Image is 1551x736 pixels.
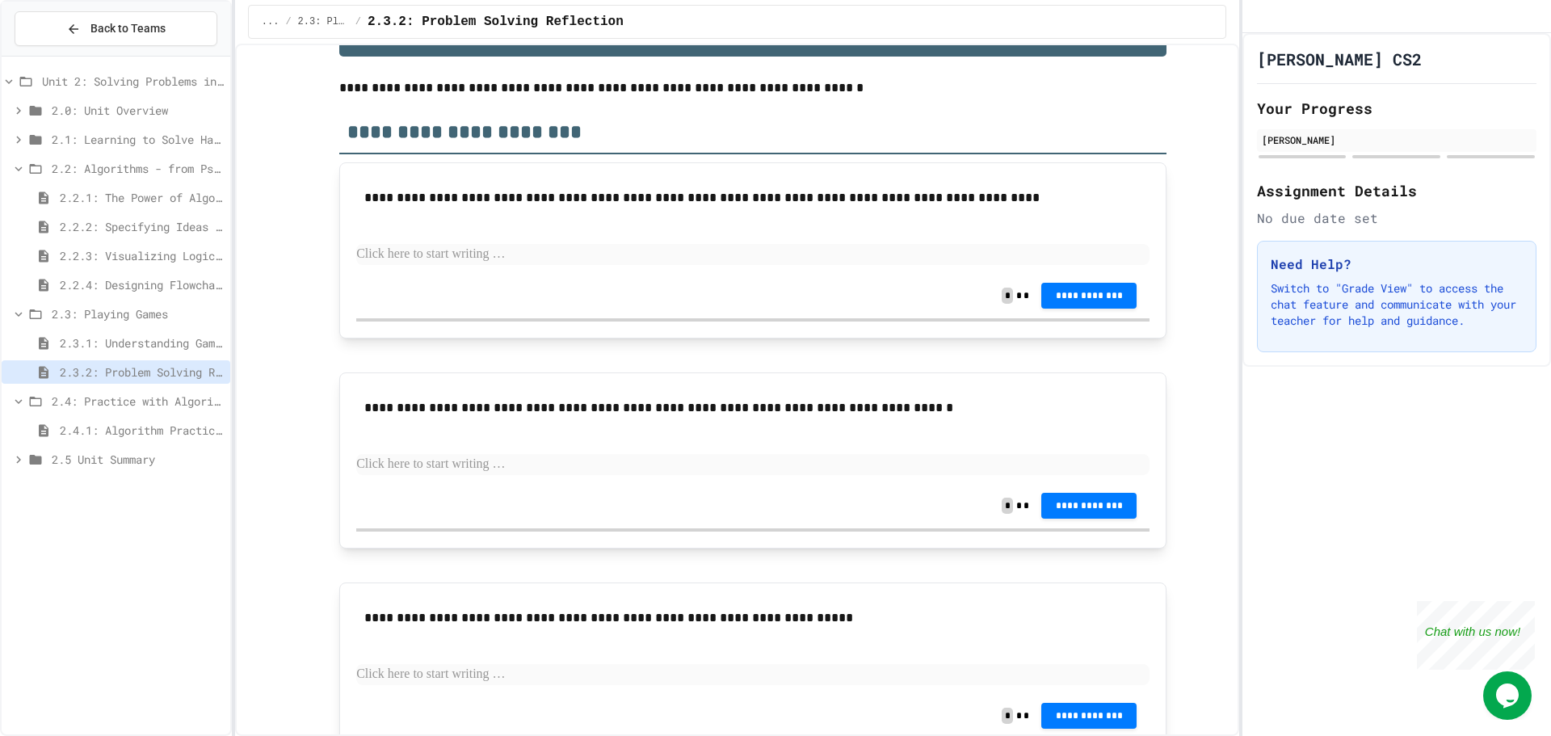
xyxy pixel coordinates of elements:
h3: Need Help? [1271,254,1523,274]
span: 2.3: Playing Games [52,305,224,322]
iframe: chat widget [1483,671,1535,720]
span: 2.5 Unit Summary [52,451,224,468]
span: 2.3.2: Problem Solving Reflection [60,364,224,381]
span: / [355,15,361,28]
div: [PERSON_NAME] [1262,132,1532,147]
span: 2.4.1: Algorithm Practice Exercises [60,422,224,439]
button: Back to Teams [15,11,217,46]
span: 2.3.1: Understanding Games with Flowcharts [60,334,224,351]
p: Switch to "Grade View" to access the chat feature and communicate with your teacher for help and ... [1271,280,1523,329]
span: 2.4: Practice with Algorithms [52,393,224,410]
h2: Your Progress [1257,97,1536,120]
iframe: chat widget [1417,601,1535,670]
div: No due date set [1257,208,1536,228]
span: 2.1: Learning to Solve Hard Problems [52,131,224,148]
h2: Assignment Details [1257,179,1536,202]
span: 2.2.1: The Power of Algorithms [60,189,224,206]
span: 2.3.2: Problem Solving Reflection [368,12,624,32]
span: ... [262,15,280,28]
span: Unit 2: Solving Problems in Computer Science [42,73,224,90]
span: 2.3: Playing Games [298,15,349,28]
span: 2.2.2: Specifying Ideas with Pseudocode [60,218,224,235]
span: 2.2: Algorithms - from Pseudocode to Flowcharts [52,160,224,177]
span: 2.2.3: Visualizing Logic with Flowcharts [60,247,224,264]
h1: [PERSON_NAME] CS2 [1257,48,1422,70]
span: 2.2.4: Designing Flowcharts [60,276,224,293]
span: Back to Teams [90,20,166,37]
span: / [285,15,291,28]
span: 2.0: Unit Overview [52,102,224,119]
